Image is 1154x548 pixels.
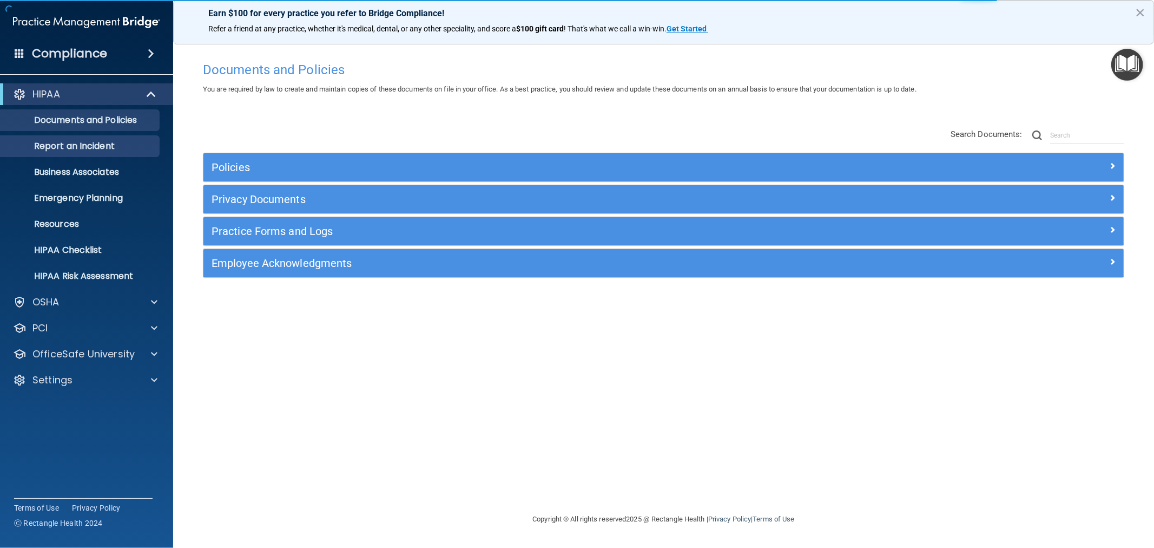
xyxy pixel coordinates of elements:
p: Settings [32,374,72,387]
h5: Policies [212,161,886,173]
a: PCI [13,322,157,335]
a: OSHA [13,296,157,309]
div: Copyright © All rights reserved 2025 @ Rectangle Health | | [466,502,861,537]
a: OfficeSafe University [13,348,157,361]
p: OfficeSafe University [32,348,135,361]
p: Business Associates [7,167,155,178]
p: HIPAA [32,88,60,101]
p: PCI [32,322,48,335]
a: Practice Forms and Logs [212,223,1116,240]
a: Privacy Policy [708,515,751,523]
h5: Practice Forms and Logs [212,225,886,237]
a: Employee Acknowledgments [212,255,1116,272]
img: PMB logo [13,11,160,33]
span: Refer a friend at any practice, whether it's medical, dental, or any other speciality, and score a [208,24,516,33]
p: Emergency Planning [7,193,155,204]
p: HIPAA Risk Assessment [7,271,155,282]
strong: Get Started [667,24,707,33]
p: Earn $100 for every practice you refer to Bridge Compliance! [208,8,1119,18]
p: Documents and Policies [7,115,155,126]
img: ic-search.3b580494.png [1032,131,1042,140]
a: Policies [212,159,1116,176]
p: Report an Incident [7,141,155,152]
input: Search [1050,127,1124,143]
a: Get Started [667,24,708,33]
a: Privacy Policy [72,503,121,513]
span: ! That's what we call a win-win. [564,24,667,33]
button: Close [1135,4,1145,21]
h5: Employee Acknowledgments [212,257,886,269]
a: HIPAA [13,88,157,101]
h4: Compliance [32,46,107,61]
a: Terms of Use [14,503,59,513]
span: You are required by law to create and maintain copies of these documents on file in your office. ... [203,85,916,93]
a: Terms of Use [753,515,794,523]
a: Settings [13,374,157,387]
h5: Privacy Documents [212,193,886,205]
h4: Documents and Policies [203,63,1124,77]
p: OSHA [32,296,60,309]
p: Resources [7,219,155,230]
a: Privacy Documents [212,191,1116,208]
iframe: Drift Widget Chat Controller [968,472,1141,514]
p: HIPAA Checklist [7,245,155,256]
strong: $100 gift card [516,24,564,33]
button: Open Resource Center [1111,49,1143,81]
span: Ⓒ Rectangle Health 2024 [14,518,103,529]
span: Search Documents: [951,129,1023,139]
